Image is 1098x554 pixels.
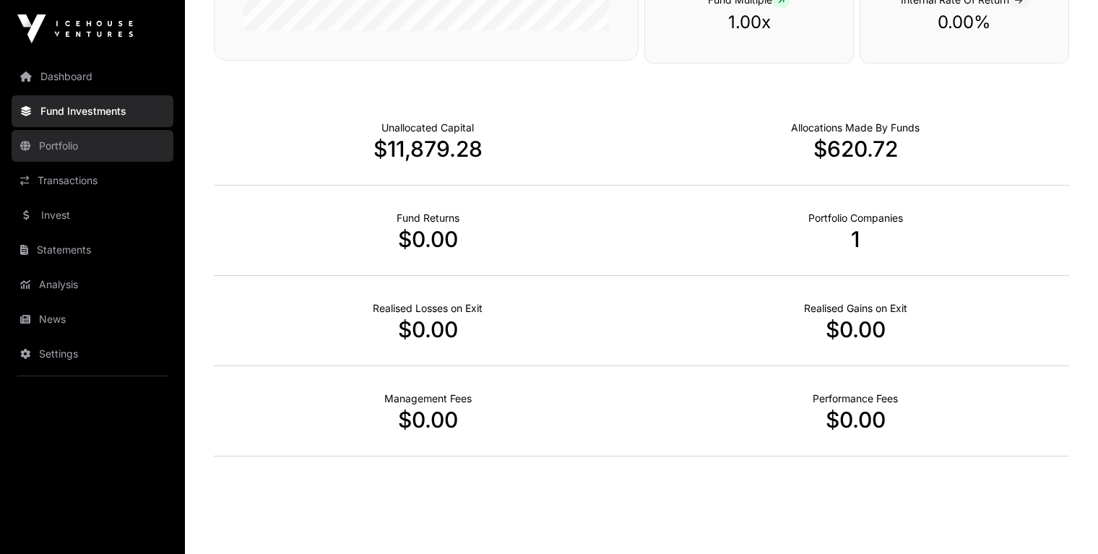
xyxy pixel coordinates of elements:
p: $0.00 [214,226,641,252]
p: Cash not yet allocated [381,121,474,135]
img: Icehouse Ventures Logo [17,14,133,43]
p: 1 [641,226,1069,252]
a: Fund Investments [12,95,173,127]
p: $0.00 [641,407,1069,433]
p: Net Realised on Positive Exits [804,301,907,316]
p: $0.00 [641,316,1069,342]
p: Net Realised on Negative Exits [373,301,483,316]
p: $0.00 [214,407,641,433]
p: $0.00 [214,316,641,342]
a: Dashboard [12,61,173,92]
a: Statements [12,234,173,266]
p: 1.00x [674,11,824,34]
a: News [12,303,173,335]
iframe: Chat Widget [1026,485,1098,554]
p: 0.00% [889,11,1039,34]
p: Capital Deployed Into Companies [791,121,920,135]
p: $11,879.28 [214,136,641,162]
p: Fund Performance Fees (Carry) incurred to date [813,391,898,406]
a: Transactions [12,165,173,196]
p: Fund Management Fees incurred to date [384,391,472,406]
p: $620.72 [641,136,1069,162]
p: Realised Returns from Funds [397,211,459,225]
a: Analysis [12,269,173,300]
a: Portfolio [12,130,173,162]
p: Number of Companies Deployed Into [808,211,903,225]
a: Invest [12,199,173,231]
a: Settings [12,338,173,370]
